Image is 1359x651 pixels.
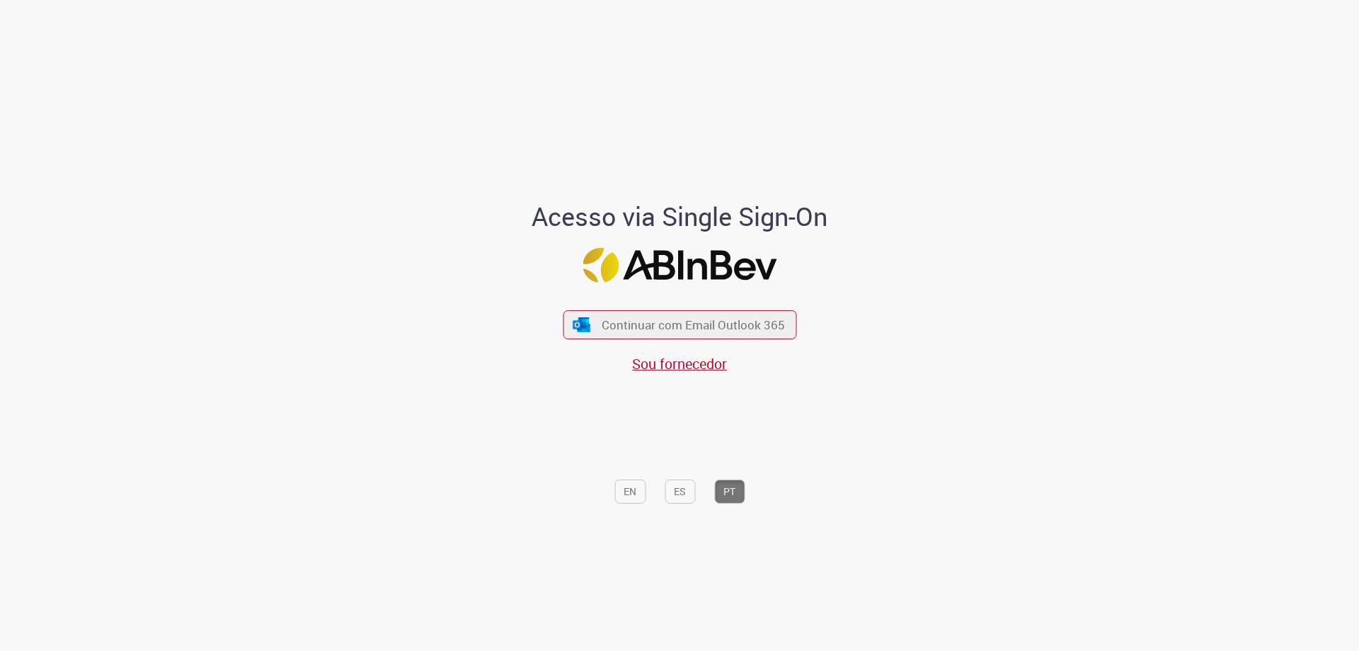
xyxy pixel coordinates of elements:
button: EN [614,480,646,504]
button: ES [665,480,695,504]
img: Logo ABInBev [583,248,776,283]
a: Sou fornecedor [632,354,727,373]
button: ícone Azure/Microsoft 360 Continuar com Email Outlook 365 [563,310,796,339]
button: PT [714,480,745,504]
h1: Acesso via Single Sign-On [483,203,876,231]
img: ícone Azure/Microsoft 360 [572,317,592,332]
span: Continuar com Email Outlook 365 [602,317,785,333]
